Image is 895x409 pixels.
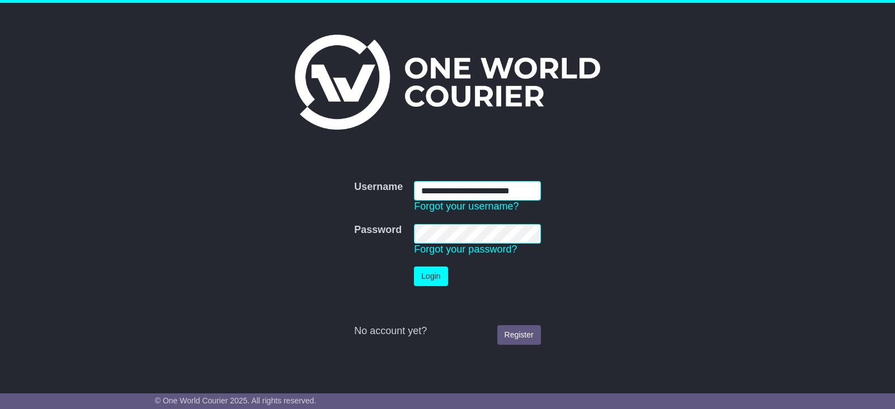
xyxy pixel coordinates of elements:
[354,181,403,193] label: Username
[155,396,317,405] span: © One World Courier 2025. All rights reserved.
[414,244,517,255] a: Forgot your password?
[414,267,447,286] button: Login
[354,224,402,236] label: Password
[497,325,541,345] a: Register
[295,35,600,130] img: One World
[354,325,540,337] div: No account yet?
[414,201,519,212] a: Forgot your username?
